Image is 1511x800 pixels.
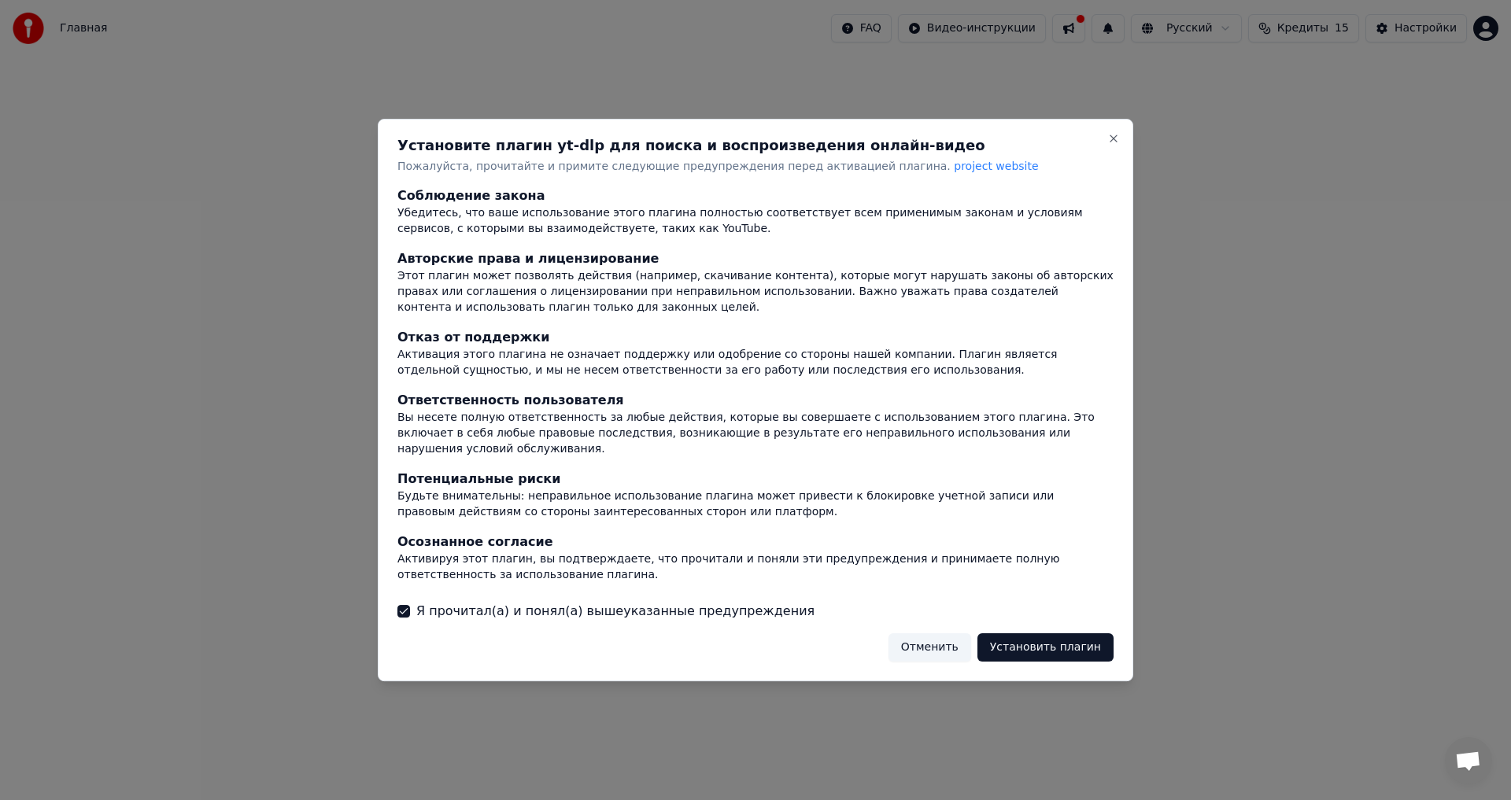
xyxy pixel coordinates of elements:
div: Соблюдение закона [397,187,1114,206]
div: Убедитесь, что ваше использование этого плагина полностью соответствует всем применимым законам и... [397,206,1114,238]
div: Активируя этот плагин, вы подтверждаете, что прочитали и поняли эти предупреждения и принимаете п... [397,551,1114,583]
div: Потенциальные риски [397,470,1114,488]
label: Я прочитал(а) и понял(а) вышеуказанные предупреждения [416,602,815,621]
div: Этот плагин может позволять действия (например, скачивание контента), которые могут нарушать зако... [397,269,1114,316]
div: Будьте внимательны: неправильное использование плагина может привести к блокировке учетной записи... [397,488,1114,520]
span: project website [954,160,1038,172]
div: Ответственность пользователя [397,391,1114,410]
button: Отменить [888,633,971,662]
button: Установить плагин [977,633,1114,662]
h2: Установите плагин yt-dlp для поиска и воспроизведения онлайн-видео [397,138,1114,153]
div: Осознанное согласие [397,533,1114,551]
p: Пожалуйста, прочитайте и примите следующие предупреждения перед активацией плагина. [397,159,1114,175]
div: Вы несете полную ответственность за любые действия, которые вы совершаете с использованием этого ... [397,410,1114,457]
div: Авторские права и лицензирование [397,250,1114,269]
div: Отказ от поддержки [397,329,1114,348]
div: Активация этого плагина не означает поддержку или одобрение со стороны нашей компании. Плагин явл... [397,348,1114,379]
